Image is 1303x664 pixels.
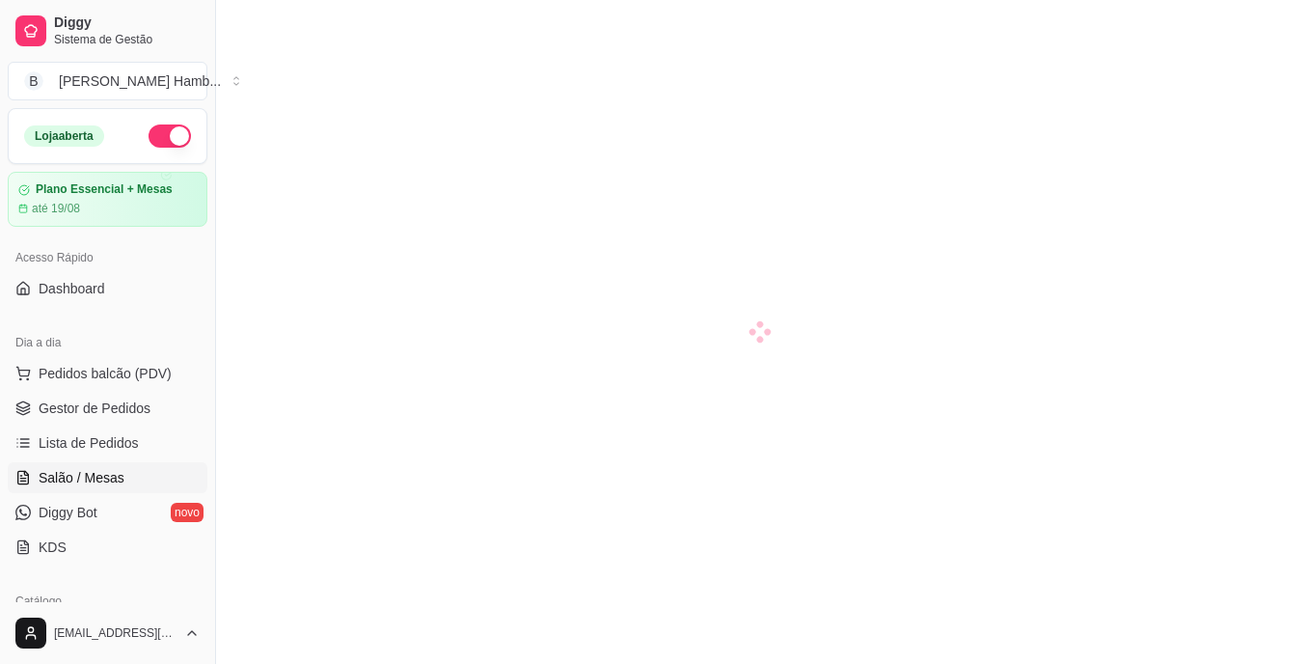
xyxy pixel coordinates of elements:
[24,71,43,91] span: B
[39,468,124,487] span: Salão / Mesas
[8,273,207,304] a: Dashboard
[39,364,172,383] span: Pedidos balcão (PDV)
[39,433,139,453] span: Lista de Pedidos
[54,14,200,32] span: Diggy
[8,586,207,617] div: Catálogo
[59,71,221,91] div: [PERSON_NAME] Hamb ...
[8,62,207,100] button: Select a team
[39,538,67,557] span: KDS
[8,358,207,389] button: Pedidos balcão (PDV)
[8,172,207,227] a: Plano Essencial + Mesasaté 19/08
[8,428,207,458] a: Lista de Pedidos
[8,497,207,528] a: Diggy Botnovo
[8,462,207,493] a: Salão / Mesas
[32,201,80,216] article: até 19/08
[39,503,97,522] span: Diggy Bot
[36,182,173,197] article: Plano Essencial + Mesas
[54,625,176,641] span: [EMAIL_ADDRESS][DOMAIN_NAME]
[149,124,191,148] button: Alterar Status
[39,279,105,298] span: Dashboard
[8,393,207,424] a: Gestor de Pedidos
[8,532,207,563] a: KDS
[8,610,207,656] button: [EMAIL_ADDRESS][DOMAIN_NAME]
[8,242,207,273] div: Acesso Rápido
[39,399,150,418] span: Gestor de Pedidos
[54,32,200,47] span: Sistema de Gestão
[8,8,207,54] a: DiggySistema de Gestão
[24,125,104,147] div: Loja aberta
[8,327,207,358] div: Dia a dia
